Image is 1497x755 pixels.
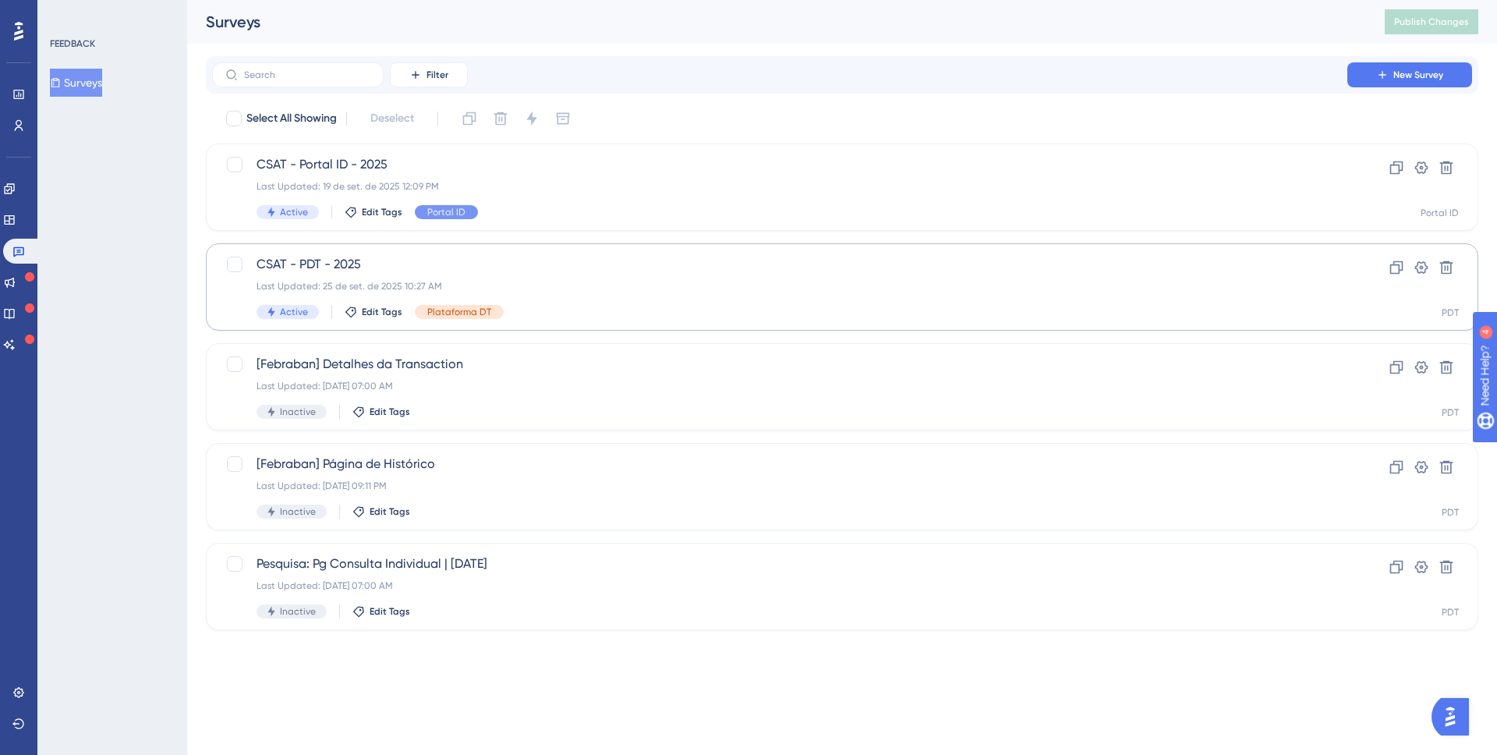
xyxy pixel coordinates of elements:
[426,69,448,81] span: Filter
[257,580,1303,592] div: Last Updated: [DATE] 07:00 AM
[427,206,465,218] span: Portal ID
[257,155,1303,174] span: CSAT - Portal ID - 2025
[280,505,316,518] span: Inactive
[362,206,402,218] span: Edit Tags
[362,306,402,318] span: Edit Tags
[1347,62,1472,87] button: New Survey
[356,105,428,133] button: Deselect
[257,280,1303,292] div: Last Updated: 25 de set. de 2025 10:27 AM
[1394,16,1469,28] span: Publish Changes
[1393,69,1443,81] span: New Survey
[1442,606,1459,619] div: PDT
[1442,406,1459,419] div: PDT
[280,406,316,418] span: Inactive
[280,605,316,618] span: Inactive
[345,206,402,218] button: Edit Tags
[427,306,491,318] span: Plataforma DT
[257,480,1303,492] div: Last Updated: [DATE] 09:11 PM
[257,255,1303,274] span: CSAT - PDT - 2025
[257,380,1303,392] div: Last Updated: [DATE] 07:00 AM
[244,69,370,80] input: Search
[257,355,1303,374] span: [Febraban] Detalhes da Transaction
[257,455,1303,473] span: [Febraban] Página de Histórico
[352,605,410,618] button: Edit Tags
[370,406,410,418] span: Edit Tags
[1442,506,1459,519] div: PDT
[37,4,97,23] span: Need Help?
[370,505,410,518] span: Edit Tags
[280,206,308,218] span: Active
[50,69,102,97] button: Surveys
[257,180,1303,193] div: Last Updated: 19 de set. de 2025 12:09 PM
[280,306,308,318] span: Active
[246,109,337,128] span: Select All Showing
[345,306,402,318] button: Edit Tags
[108,8,113,20] div: 4
[370,605,410,618] span: Edit Tags
[206,11,1346,33] div: Surveys
[390,62,468,87] button: Filter
[1432,693,1478,740] iframe: UserGuiding AI Assistant Launcher
[352,406,410,418] button: Edit Tags
[1421,207,1459,219] div: Portal ID
[352,505,410,518] button: Edit Tags
[257,555,1303,573] span: Pesquisa: Pg Consulta Individual | [DATE]
[370,109,414,128] span: Deselect
[1442,307,1459,319] div: PDT
[50,37,95,50] div: FEEDBACK
[1385,9,1478,34] button: Publish Changes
